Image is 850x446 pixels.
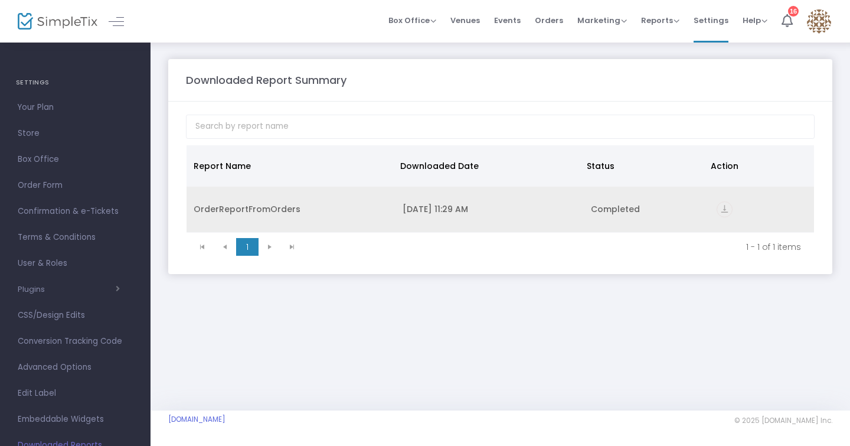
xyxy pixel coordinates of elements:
[18,285,120,294] button: Plugins
[388,15,436,26] span: Box Office
[18,126,133,141] span: Store
[788,6,799,17] div: 16
[494,5,521,35] span: Events
[18,412,133,427] span: Embeddable Widgets
[18,334,133,349] span: Conversion Tracking Code
[580,145,704,187] th: Status
[743,15,767,26] span: Help
[18,360,133,375] span: Advanced Options
[18,178,133,193] span: Order Form
[187,145,814,233] div: Data table
[641,15,679,26] span: Reports
[450,5,480,35] span: Venues
[535,5,563,35] span: Orders
[18,308,133,323] span: CSS/Design Edits
[236,238,259,256] span: Page 1
[704,145,807,187] th: Action
[734,416,832,425] span: © 2025 [DOMAIN_NAME] Inc.
[312,241,801,253] kendo-pager-info: 1 - 1 of 1 items
[168,415,225,424] a: [DOMAIN_NAME]
[18,152,133,167] span: Box Office
[393,145,579,187] th: Downloaded Date
[717,205,733,217] a: vertical_align_bottom
[717,201,807,217] div: https://go.SimpleTix.com/63235
[186,115,815,139] input: Search by report name
[694,5,728,35] span: Settings
[187,145,393,187] th: Report Name
[18,386,133,401] span: Edit Label
[194,203,388,215] div: OrderReportFromOrders
[18,230,133,245] span: Terms & Conditions
[18,256,133,271] span: User & Roles
[717,201,733,217] i: vertical_align_bottom
[16,71,135,95] h4: SETTINGS
[577,15,627,26] span: Marketing
[403,203,577,215] div: 8/17/2025 11:29 AM
[18,204,133,219] span: Confirmation & e-Tickets
[186,72,346,88] m-panel-title: Downloaded Report Summary
[591,203,702,215] div: Completed
[18,100,133,115] span: Your Plan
